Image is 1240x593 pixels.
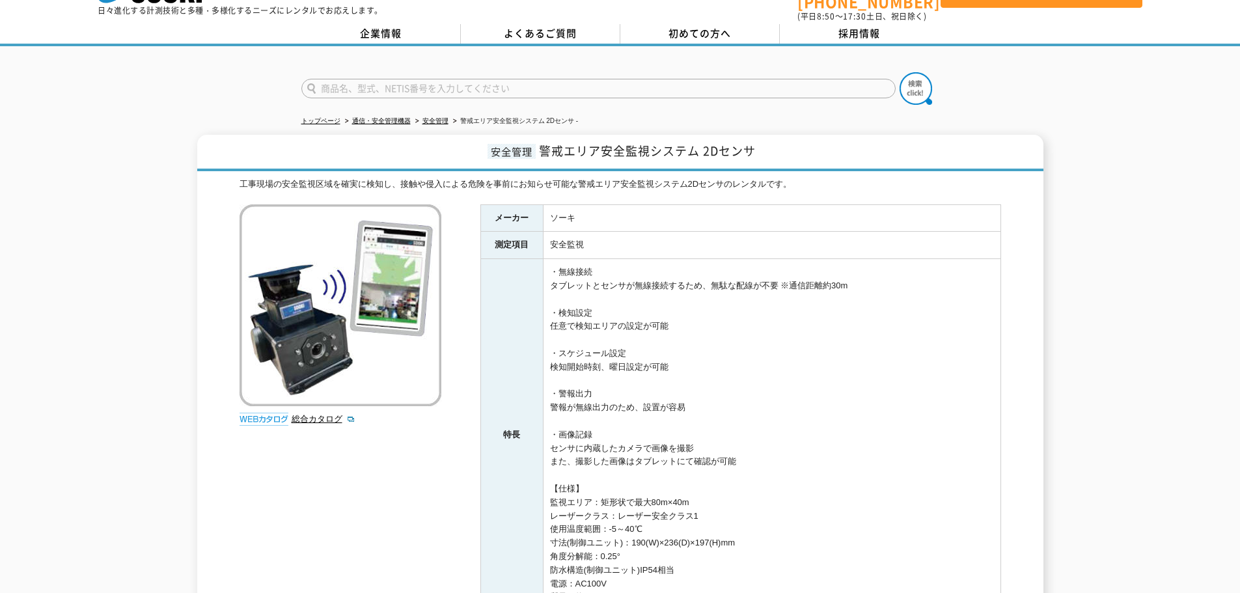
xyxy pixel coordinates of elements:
[843,10,866,22] span: 17:30
[240,204,441,406] img: 警戒エリア安全監視システム 2Dセンサ -
[301,79,896,98] input: 商品名、型式、NETIS番号を入力してください
[301,24,461,44] a: 企業情報
[98,7,383,14] p: 日々進化する計測技術と多種・多様化するニーズにレンタルでお応えします。
[461,24,620,44] a: よくあるご質問
[543,204,1000,232] td: ソーキ
[539,142,756,159] span: 警戒エリア安全監視システム 2Dセンサ
[668,26,731,40] span: 初めての方へ
[488,144,536,159] span: 安全管理
[480,204,543,232] th: メーカー
[422,117,448,124] a: 安全管理
[817,10,835,22] span: 8:50
[292,414,355,424] a: 総合カタログ
[240,178,1001,191] div: 工事現場の安全監視区域を確実に検知し、接触や侵入による危険を事前にお知らせ可能な警戒エリア安全監視システム2Dセンサのレンタルです。
[450,115,579,128] li: 警戒エリア安全監視システム 2Dセンサ -
[301,117,340,124] a: トップページ
[900,72,932,105] img: btn_search.png
[240,413,288,426] img: webカタログ
[480,232,543,259] th: 測定項目
[543,232,1000,259] td: 安全監視
[352,117,411,124] a: 通信・安全管理機器
[780,24,939,44] a: 採用情報
[797,10,926,22] span: (平日 ～ 土日、祝日除く)
[620,24,780,44] a: 初めての方へ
